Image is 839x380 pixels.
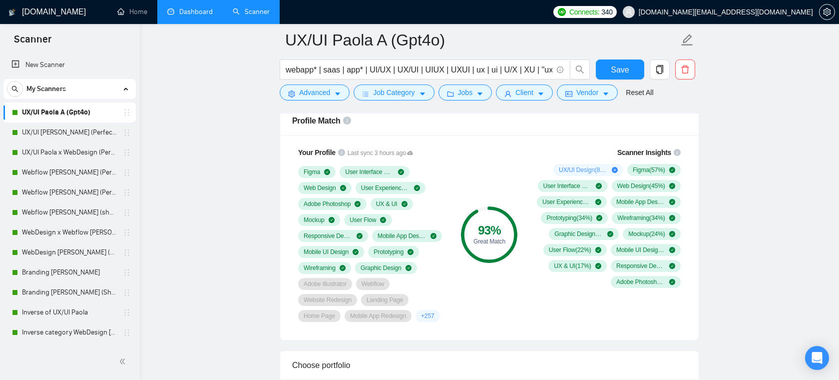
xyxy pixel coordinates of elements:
span: Vendor [576,87,598,98]
span: Scanner [6,32,59,53]
span: holder [123,168,131,176]
span: plus-circle [612,167,618,173]
span: Responsive Design ( 14 %) [616,262,665,270]
span: info-circle [674,149,681,156]
button: search [570,59,590,79]
a: Inverse category WebDesign [PERSON_NAME] A (grammar error + picking web or ui/ux) [22,322,117,342]
a: Webflow [PERSON_NAME] (shorter & ps) [22,202,117,222]
span: setting [820,8,835,16]
span: caret-down [602,90,609,97]
span: check-circle [324,169,330,175]
span: Landing Page [367,296,403,304]
a: Inverse of UX/UI Paola [22,302,117,322]
span: Prototyping [374,248,404,256]
span: caret-down [334,90,341,97]
span: 340 [601,6,612,17]
span: Mockup [304,216,325,224]
span: copy [650,65,669,74]
div: Open Intercom Messenger [805,346,829,370]
span: + 257 [421,312,434,320]
input: Search Freelance Jobs... [286,63,552,76]
span: check-circle [414,185,420,191]
span: check-circle [430,233,436,239]
span: holder [123,148,131,156]
span: search [570,65,589,74]
span: User Interface Design ( 51 %) [543,182,592,190]
span: Last sync 3 hours ago [348,148,413,158]
span: Mobile App Design [378,232,426,240]
span: check-circle [398,169,404,175]
span: holder [123,188,131,196]
span: caret-down [537,90,544,97]
span: check-circle [669,183,675,189]
span: holder [123,328,131,336]
button: folderJobscaret-down [438,84,492,100]
img: upwork-logo.png [558,8,566,16]
span: holder [123,108,131,116]
span: UX & UI [376,200,398,208]
span: Graphic Design ( 28 %) [554,230,603,238]
span: User Experience Design [361,184,410,192]
span: check-circle [669,263,675,269]
button: Save [596,59,644,79]
span: Adobe Photoshop ( 12 %) [616,278,665,286]
span: User Flow ( 22 %) [549,246,591,254]
a: Webflow [PERSON_NAME] (Perfect!) [22,182,117,202]
a: UX/UI Paola A (Gpt4o) [22,102,117,122]
button: delete [675,59,695,79]
span: check-circle [669,247,675,253]
button: setting [819,4,835,20]
button: search [7,81,23,97]
span: info-circle [557,66,563,73]
span: Adobe Photoshop [304,200,351,208]
span: check-circle [340,265,346,271]
span: check-circle [607,231,613,237]
span: double-left [119,356,129,366]
span: info-circle [338,149,345,156]
span: Advanced [299,87,330,98]
a: setting [819,8,835,16]
div: Great Match [461,238,517,244]
span: My Scanners [26,79,66,99]
span: holder [123,308,131,316]
span: holder [123,228,131,236]
button: idcardVendorcaret-down [557,84,618,100]
span: Mobile App Design ( 34 %) [616,198,665,206]
span: Figma [304,168,320,176]
span: delete [676,65,695,74]
span: Prototyping ( 34 %) [546,214,592,222]
span: Mockup ( 24 %) [628,230,665,238]
span: Wireframing [304,264,336,272]
a: searchScanner [233,7,270,16]
span: check-circle [340,185,346,191]
span: check-circle [595,199,601,205]
span: Adobe Illustrator [304,280,347,288]
span: folder [447,90,454,97]
span: search [7,85,22,92]
span: check-circle [669,167,675,173]
span: UX/UI Design ( 83 %) [559,166,608,174]
span: check-circle [408,249,414,255]
span: check-circle [329,217,335,223]
span: Connects: [569,6,599,17]
a: New Scanner [11,55,128,75]
span: Save [611,63,629,76]
span: check-circle [596,215,602,221]
span: check-circle [669,279,675,285]
span: Web Design ( 45 %) [617,182,665,190]
span: holder [123,128,131,136]
div: 93 % [461,224,517,236]
span: Profile Match [292,116,341,125]
li: New Scanner [3,55,136,75]
span: Client [515,87,533,98]
span: user [504,90,511,97]
span: holder [123,288,131,296]
span: Mobile UI Design ( 20 %) [616,246,665,254]
span: Graphic Design [361,264,402,272]
input: Scanner name... [285,27,679,52]
span: setting [288,90,295,97]
span: check-circle [596,183,602,189]
span: Web Design [304,184,336,192]
span: User Experience Design ( 37 %) [542,198,591,206]
span: Wireframing ( 34 %) [617,214,665,222]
